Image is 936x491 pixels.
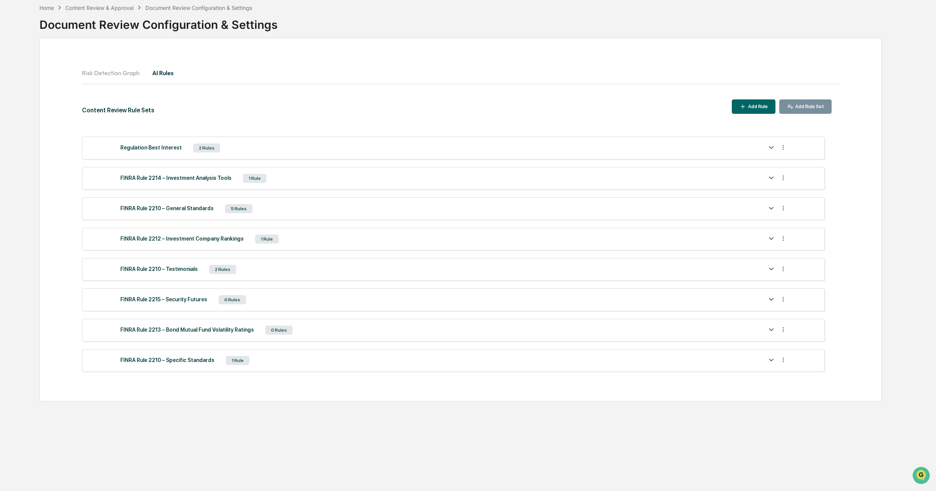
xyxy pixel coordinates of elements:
[52,93,97,106] a: 🗄️Attestations
[39,12,277,31] div: Document Review Configuration & Settings
[8,96,14,102] div: 🖐️
[26,58,124,66] div: Start new chat
[225,204,252,213] div: 5 Rules
[82,64,839,82] div: secondary tabs example
[794,104,824,109] div: Add Rule Set
[219,295,246,304] div: 0 Rules
[65,5,134,11] div: Content Review & Approval
[26,66,96,72] div: We're available if you need us!
[767,173,776,183] img: caret
[767,295,776,304] img: caret
[767,143,776,152] img: caret
[120,173,232,184] div: FINRA Rule 2214 – Investment Analysis Tools
[8,111,14,117] div: 🔎
[5,93,52,106] a: 🖐️Preclearance
[39,5,54,11] div: Home
[120,325,254,335] div: FINRA Rule 2213 – Bond Mutual Fund Volatility Ratings
[193,143,220,153] div: 2 Rules
[767,264,776,274] img: caret
[120,355,214,366] div: FINRA Rule 2210 – Specific Standards
[120,203,214,214] div: FINRA Rule 2210 – General Standards
[243,174,266,183] div: 1 Rule
[767,234,776,243] img: caret
[226,356,249,365] div: 1 Rule
[15,96,49,103] span: Preclearance
[54,128,92,134] a: Powered byPylon
[145,5,252,11] div: Document Review Configuration & Settings
[8,58,21,72] img: 1746055101610-c473b297-6a78-478c-a979-82029cc54cd1
[76,129,92,134] span: Pylon
[146,64,180,82] button: AI Rules
[209,265,236,274] div: 2 Rules
[767,204,776,213] img: caret
[5,107,51,121] a: 🔎Data Lookup
[120,234,244,244] div: FINRA Rule 2212 – Investment Company Rankings
[747,104,768,109] div: Add Rule
[82,64,146,82] button: Risk Detection Graph
[255,234,279,244] div: 1 Rule
[779,99,832,114] button: Add Rule Set
[55,96,61,102] div: 🗄️
[912,466,932,486] iframe: Open customer support
[265,326,293,335] div: 0 Rules
[767,325,776,334] img: caret
[63,96,94,103] span: Attestations
[120,264,198,275] div: FINRA Rule 2210 – Testimonials
[120,294,207,305] div: FINRA Rule 2215 – Security Futures
[82,107,154,114] div: Content Review Rule Sets
[129,60,138,69] button: Start new chat
[15,110,48,118] span: Data Lookup
[8,16,138,28] p: How can we help?
[120,143,182,153] div: Regulation Best Interest
[767,356,776,365] img: caret
[732,99,775,114] button: Add Rule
